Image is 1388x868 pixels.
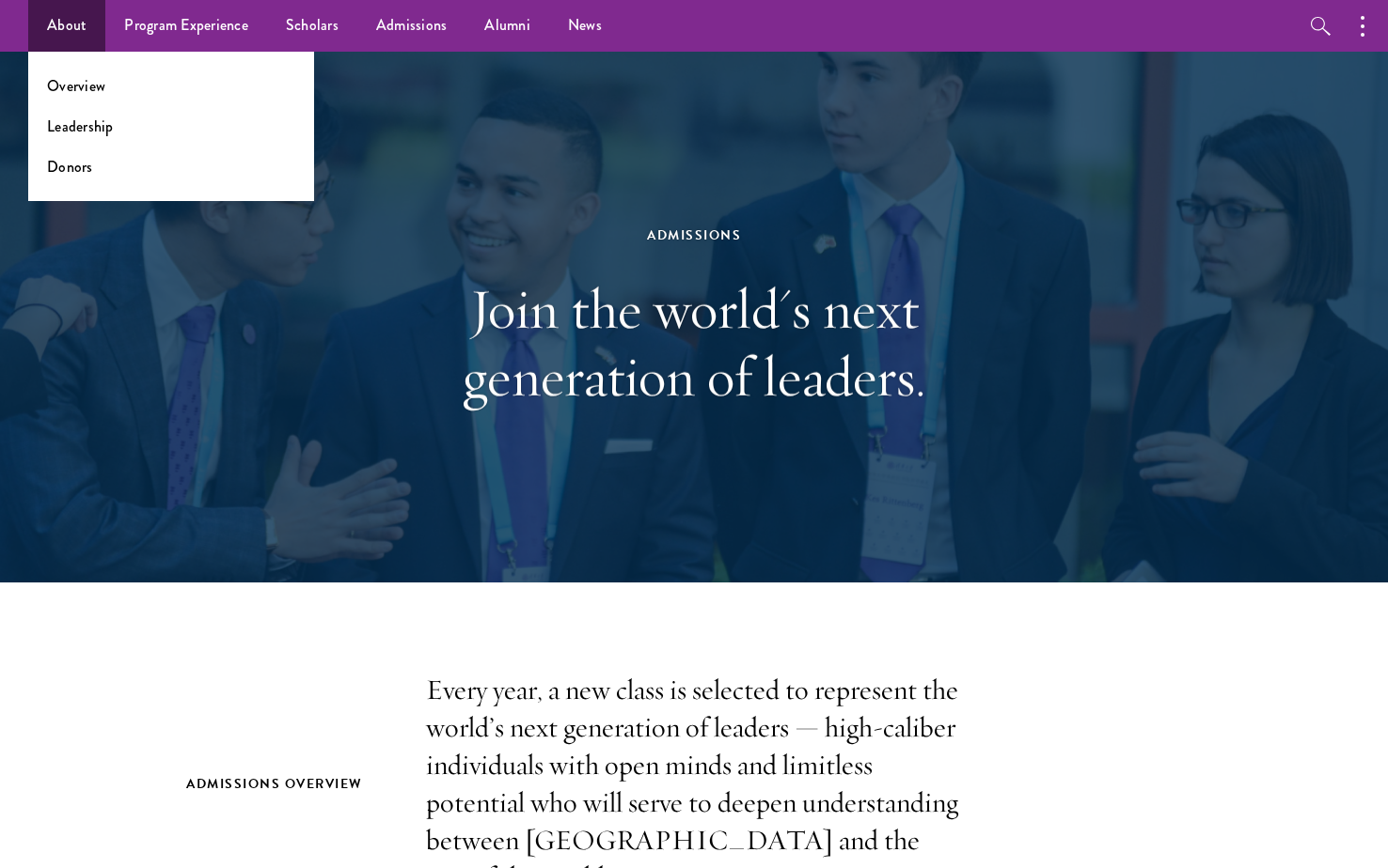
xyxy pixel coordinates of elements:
[47,75,105,97] a: Overview
[186,772,388,796] h2: Admissions Overview
[47,116,114,137] a: Leadership
[47,156,93,178] a: Donors
[370,275,1018,411] h1: Join the world's next generation of leaders.
[370,224,1018,247] div: Admissions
